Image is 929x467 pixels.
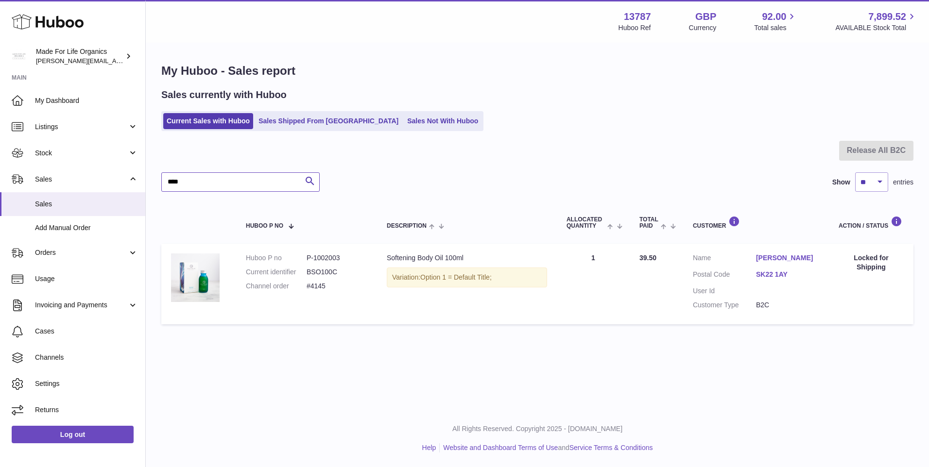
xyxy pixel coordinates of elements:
strong: 13787 [624,10,651,23]
a: SK22 1AY [756,270,819,279]
dd: B2C [756,300,819,310]
dd: #4145 [307,282,367,291]
p: All Rights Reserved. Copyright 2025 - [DOMAIN_NAME] [154,424,921,434]
img: softening-body-oil-100ml-bso100c-1.jpg [171,253,220,302]
span: Total sales [754,23,797,33]
label: Show [832,178,850,187]
dd: P-1002003 [307,253,367,263]
span: Huboo P no [246,223,283,229]
a: 92.00 Total sales [754,10,797,33]
span: 39.50 [639,254,656,262]
img: geoff.winwood@madeforlifeorganics.com [12,49,26,64]
div: Customer [693,216,819,229]
dt: Huboo P no [246,253,307,263]
span: Sales [35,200,138,209]
span: 7,899.52 [868,10,906,23]
strong: GBP [695,10,716,23]
dd: BSO100C [307,267,367,277]
span: Invoicing and Payments [35,300,128,310]
div: Variation: [387,267,547,287]
dt: Channel order [246,282,307,291]
h2: Sales currently with Huboo [161,88,287,101]
a: 7,899.52 AVAILABLE Stock Total [835,10,917,33]
span: Orders [35,248,128,257]
a: Help [422,444,436,451]
dt: Name [693,253,756,265]
h1: My Huboo - Sales report [161,63,913,79]
div: Locked for Shipping [839,253,904,272]
div: Softening Body Oil 100ml [387,253,547,263]
a: Sales Shipped From [GEOGRAPHIC_DATA] [255,113,402,129]
td: 1 [557,244,630,324]
span: Cases [35,327,138,336]
span: Listings [35,122,128,132]
span: entries [893,178,913,187]
span: My Dashboard [35,96,138,105]
span: Sales [35,175,128,184]
span: Channels [35,353,138,362]
a: [PERSON_NAME] [756,253,819,263]
a: Sales Not With Huboo [404,113,482,129]
span: AVAILABLE Stock Total [835,23,917,33]
dt: User Id [693,286,756,296]
dt: Postal Code [693,270,756,282]
dt: Current identifier [246,267,307,277]
span: Stock [35,149,128,158]
div: Currency [689,23,717,33]
span: ALLOCATED Quantity [567,217,605,229]
span: Option 1 = Default Title; [420,273,492,281]
div: Action / Status [839,216,904,229]
span: Returns [35,405,138,415]
span: Total paid [639,217,658,229]
li: and [440,443,653,452]
div: Huboo Ref [619,23,651,33]
a: Website and Dashboard Terms of Use [443,444,558,451]
span: Usage [35,274,138,284]
span: [PERSON_NAME][EMAIL_ADDRESS][PERSON_NAME][DOMAIN_NAME] [36,57,247,65]
span: Add Manual Order [35,223,138,233]
span: Description [387,223,427,229]
div: Made For Life Organics [36,47,123,66]
a: Current Sales with Huboo [163,113,253,129]
span: 92.00 [762,10,786,23]
span: Settings [35,379,138,388]
a: Log out [12,426,134,443]
a: Service Terms & Conditions [569,444,653,451]
dt: Customer Type [693,300,756,310]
